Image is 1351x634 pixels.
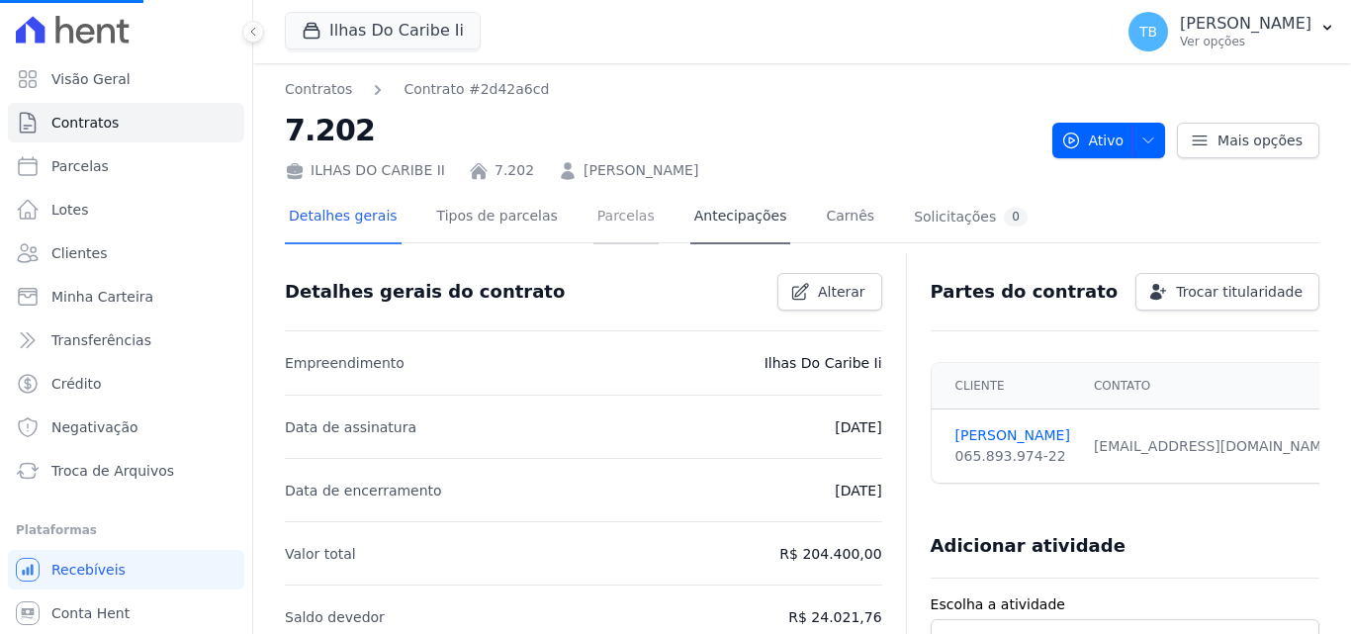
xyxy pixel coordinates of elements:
p: R$ 204.400,00 [779,542,881,566]
a: Detalhes gerais [285,192,402,244]
a: Contrato #2d42a6cd [404,79,549,100]
span: Clientes [51,243,107,263]
a: Clientes [8,233,244,273]
span: Alterar [818,282,865,302]
p: Data de assinatura [285,415,416,439]
span: TB [1139,25,1157,39]
span: Contratos [51,113,119,133]
p: [DATE] [835,479,881,502]
h2: 7.202 [285,108,1036,152]
span: Transferências [51,330,151,350]
span: Trocar titularidade [1176,282,1303,302]
div: Plataformas [16,518,236,542]
div: 065.893.974-22 [955,446,1070,467]
div: ILHAS DO CARIBE II [285,160,445,181]
a: [PERSON_NAME] [955,425,1070,446]
span: Visão Geral [51,69,131,89]
p: Data de encerramento [285,479,442,502]
nav: Breadcrumb [285,79,549,100]
button: Ativo [1052,123,1166,158]
button: Ilhas Do Caribe Ii [285,12,481,49]
span: Ativo [1061,123,1125,158]
a: [PERSON_NAME] [584,160,698,181]
span: Crédito [51,374,102,394]
h3: Partes do contrato [931,280,1119,304]
p: Ilhas Do Caribe Ii [765,351,882,375]
a: Visão Geral [8,59,244,99]
div: Solicitações [914,208,1028,226]
h3: Adicionar atividade [931,534,1126,558]
p: Empreendimento [285,351,405,375]
p: [PERSON_NAME] [1180,14,1311,34]
a: Trocar titularidade [1135,273,1319,311]
p: R$ 24.021,76 [788,605,881,629]
a: Tipos de parcelas [433,192,562,244]
p: Saldo devedor [285,605,385,629]
button: TB [PERSON_NAME] Ver opções [1113,4,1351,59]
a: Conta Hent [8,593,244,633]
span: Parcelas [51,156,109,176]
span: Conta Hent [51,603,130,623]
a: Lotes [8,190,244,229]
a: Carnês [822,192,878,244]
p: Valor total [285,542,356,566]
span: Recebíveis [51,560,126,580]
a: Troca de Arquivos [8,451,244,491]
a: Solicitações0 [910,192,1032,244]
span: Negativação [51,417,138,437]
a: Parcelas [593,192,659,244]
a: Contratos [8,103,244,142]
p: Ver opções [1180,34,1311,49]
a: Minha Carteira [8,277,244,317]
a: Antecipações [690,192,791,244]
a: Mais opções [1177,123,1319,158]
a: Transferências [8,320,244,360]
a: 7.202 [495,160,534,181]
a: Contratos [285,79,352,100]
span: Minha Carteira [51,287,153,307]
a: Parcelas [8,146,244,186]
span: Lotes [51,200,89,220]
th: Cliente [932,363,1082,409]
div: 0 [1004,208,1028,226]
a: Negativação [8,408,244,447]
p: [DATE] [835,415,881,439]
nav: Breadcrumb [285,79,1036,100]
label: Escolha a atividade [931,594,1319,615]
a: Crédito [8,364,244,404]
span: Troca de Arquivos [51,461,174,481]
span: Mais opções [1217,131,1303,150]
a: Alterar [777,273,882,311]
a: Recebíveis [8,550,244,589]
h3: Detalhes gerais do contrato [285,280,565,304]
